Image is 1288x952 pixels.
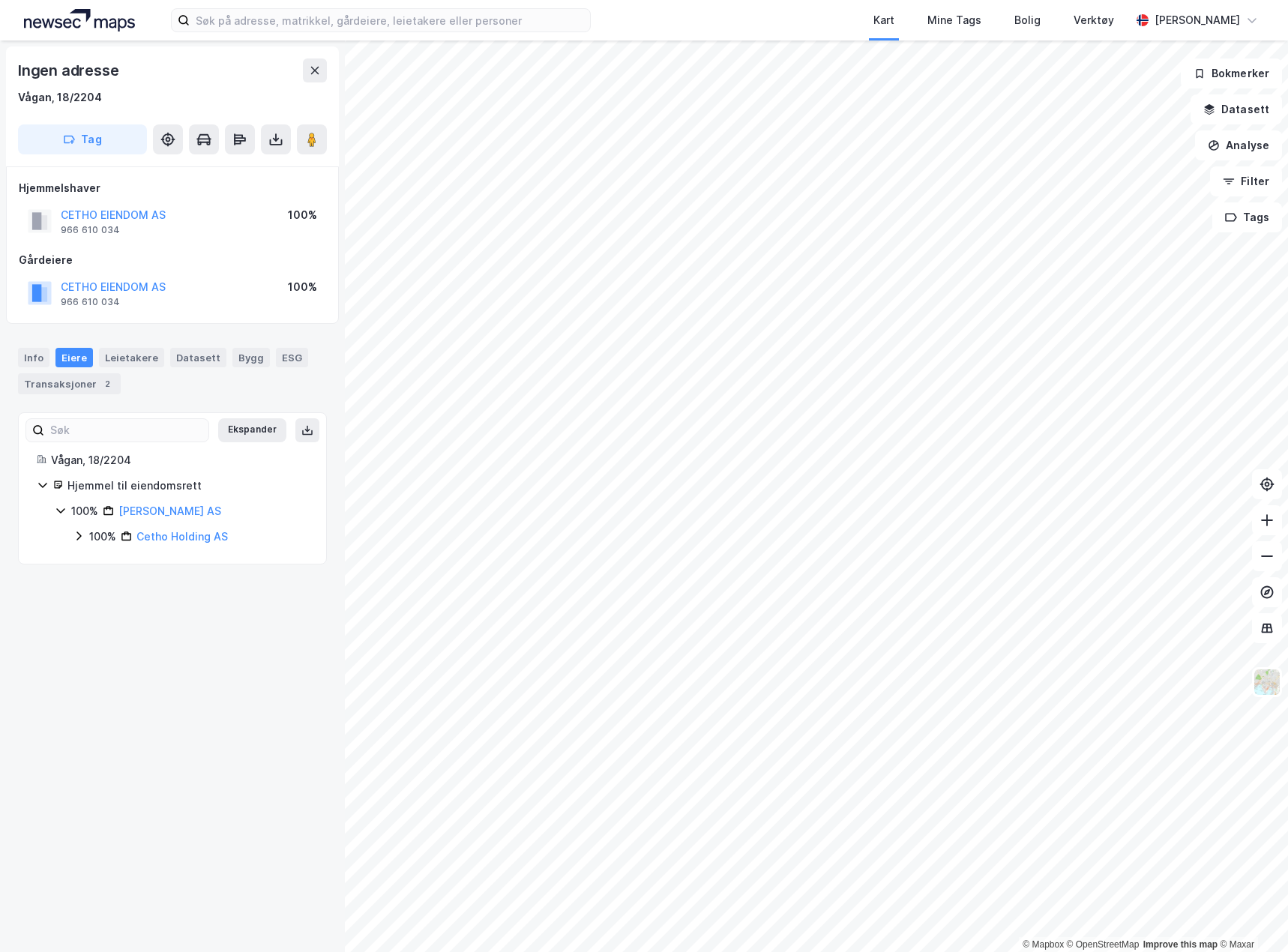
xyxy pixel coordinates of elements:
a: Mapbox [1023,939,1064,950]
div: Gårdeiere [19,251,326,269]
div: Hjemmelshaver [19,179,326,197]
div: Hjemmel til eiendomsrett [67,477,308,495]
button: Tag [18,124,147,154]
img: Z [1253,668,1281,696]
div: 100% [71,502,98,520]
div: [PERSON_NAME] [1155,11,1240,29]
div: 100% [288,278,317,296]
div: ESG [276,348,308,367]
div: Leietakere [99,348,164,367]
div: Bygg [232,348,270,367]
a: OpenStreetMap [1067,939,1140,950]
div: Eiere [55,348,93,367]
a: [PERSON_NAME] AS [118,504,221,517]
div: 100% [288,206,317,224]
div: Bolig [1014,11,1041,29]
a: Cetho Holding AS [136,530,228,543]
input: Søk på adresse, matrikkel, gårdeiere, leietakere eller personer [190,9,590,31]
div: Ingen adresse [18,58,121,82]
a: Improve this map [1143,939,1218,950]
div: 966 610 034 [61,296,120,308]
button: Analyse [1195,130,1282,160]
button: Tags [1212,202,1282,232]
div: Kart [873,11,894,29]
div: Vågan, 18/2204 [18,88,102,106]
input: Søk [44,419,208,442]
iframe: Chat Widget [1213,880,1288,952]
div: Info [18,348,49,367]
div: 2 [100,376,115,391]
button: Ekspander [218,418,286,442]
div: Vågan, 18/2204 [51,451,308,469]
div: Mine Tags [927,11,981,29]
div: 100% [89,528,116,546]
button: Bokmerker [1181,58,1282,88]
div: Verktøy [1074,11,1114,29]
div: Datasett [170,348,226,367]
button: Datasett [1191,94,1282,124]
button: Filter [1210,166,1282,196]
img: logo.a4113a55bc3d86da70a041830d287a7e.svg [24,9,135,31]
div: 966 610 034 [61,224,120,236]
div: Transaksjoner [18,373,121,394]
